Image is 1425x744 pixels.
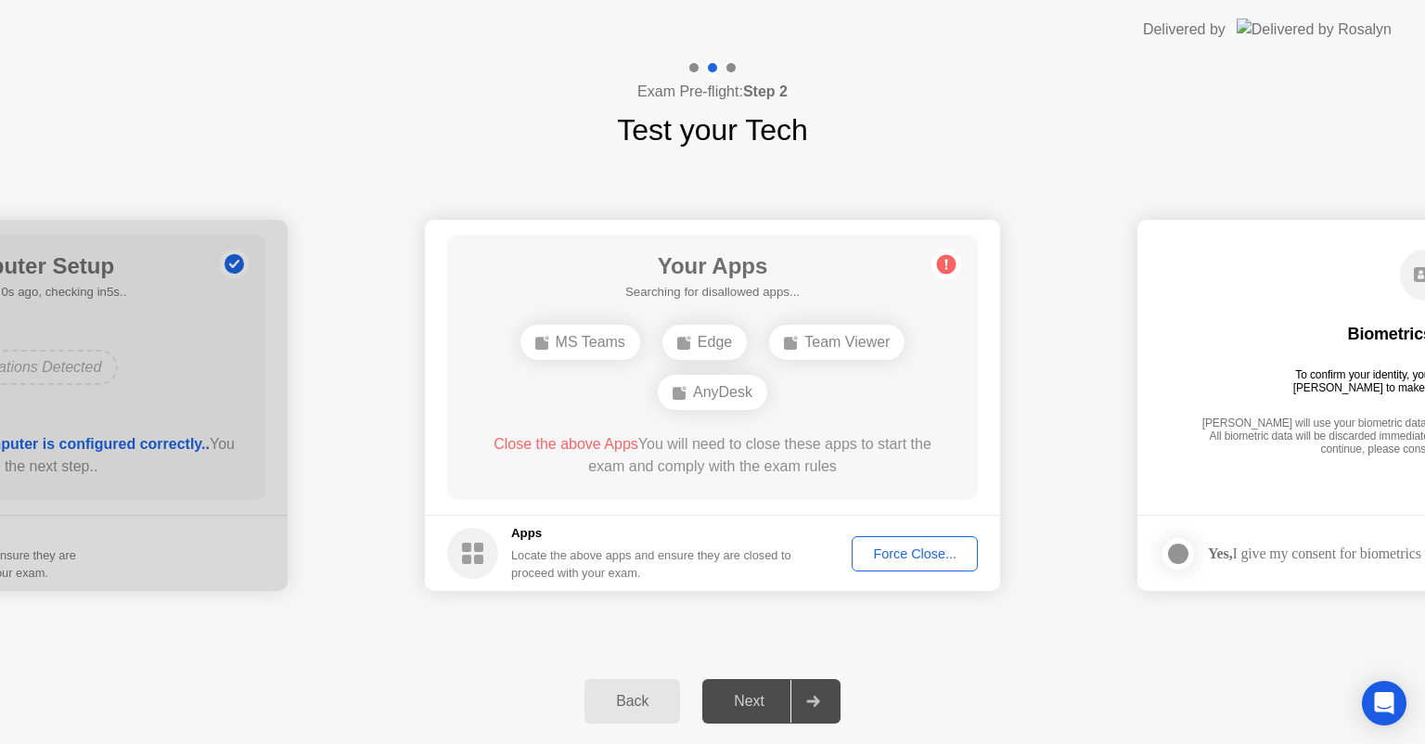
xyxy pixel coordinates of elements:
[590,693,674,710] div: Back
[858,546,971,561] div: Force Close...
[617,108,808,152] h1: Test your Tech
[1208,545,1232,561] strong: Yes,
[511,546,792,582] div: Locate the above apps and ensure they are closed to proceed with your exam.
[520,325,640,360] div: MS Teams
[702,679,841,724] button: Next
[511,524,792,543] h5: Apps
[743,83,788,99] b: Step 2
[769,325,905,360] div: Team Viewer
[625,250,800,283] h1: Your Apps
[852,536,978,571] button: Force Close...
[662,325,747,360] div: Edge
[637,81,788,103] h4: Exam Pre-flight:
[494,436,638,452] span: Close the above Apps
[474,433,952,478] div: You will need to close these apps to start the exam and comply with the exam rules
[1362,681,1406,725] div: Open Intercom Messenger
[584,679,680,724] button: Back
[1237,19,1392,40] img: Delivered by Rosalyn
[1143,19,1226,41] div: Delivered by
[658,375,767,410] div: AnyDesk
[625,283,800,301] h5: Searching for disallowed apps...
[708,693,790,710] div: Next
